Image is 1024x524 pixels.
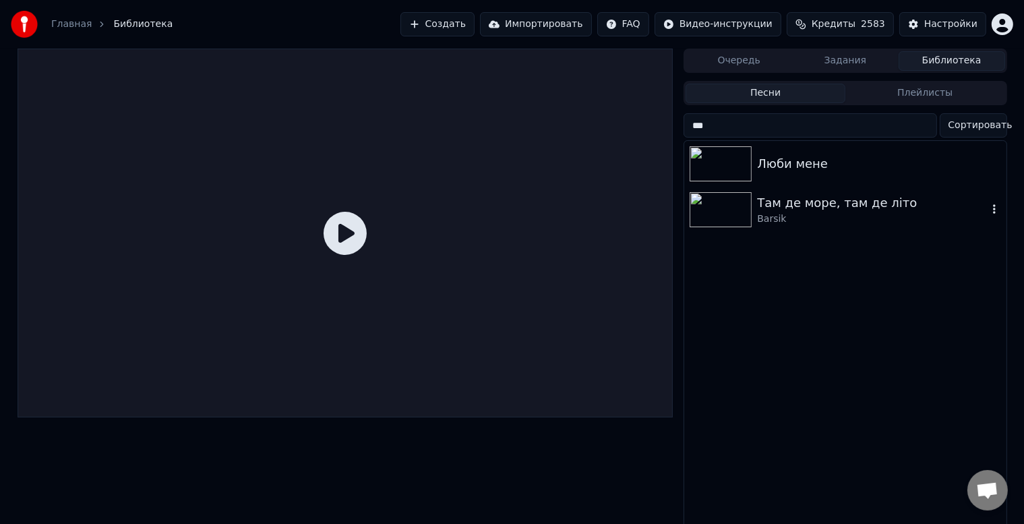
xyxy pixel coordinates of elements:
button: Песни [686,84,845,103]
button: FAQ [597,12,649,36]
button: Импортировать [480,12,592,36]
span: Сортировать [948,119,1013,132]
span: Библиотека [113,18,173,31]
a: Главная [51,18,92,31]
span: Кредиты [812,18,855,31]
nav: breadcrumb [51,18,173,31]
button: Очередь [686,51,792,71]
span: 2583 [861,18,885,31]
button: Настройки [899,12,986,36]
button: Задания [792,51,899,71]
div: Там де море, там де літо [757,194,987,212]
div: Настройки [924,18,977,31]
button: Библиотека [899,51,1005,71]
button: Создать [400,12,475,36]
button: Кредиты2583 [787,12,894,36]
div: Люби мене [757,154,1000,173]
div: Открытый чат [967,470,1008,511]
div: Barsik [757,212,987,226]
button: Плейлисты [845,84,1005,103]
button: Видео-инструкции [655,12,781,36]
img: youka [11,11,38,38]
